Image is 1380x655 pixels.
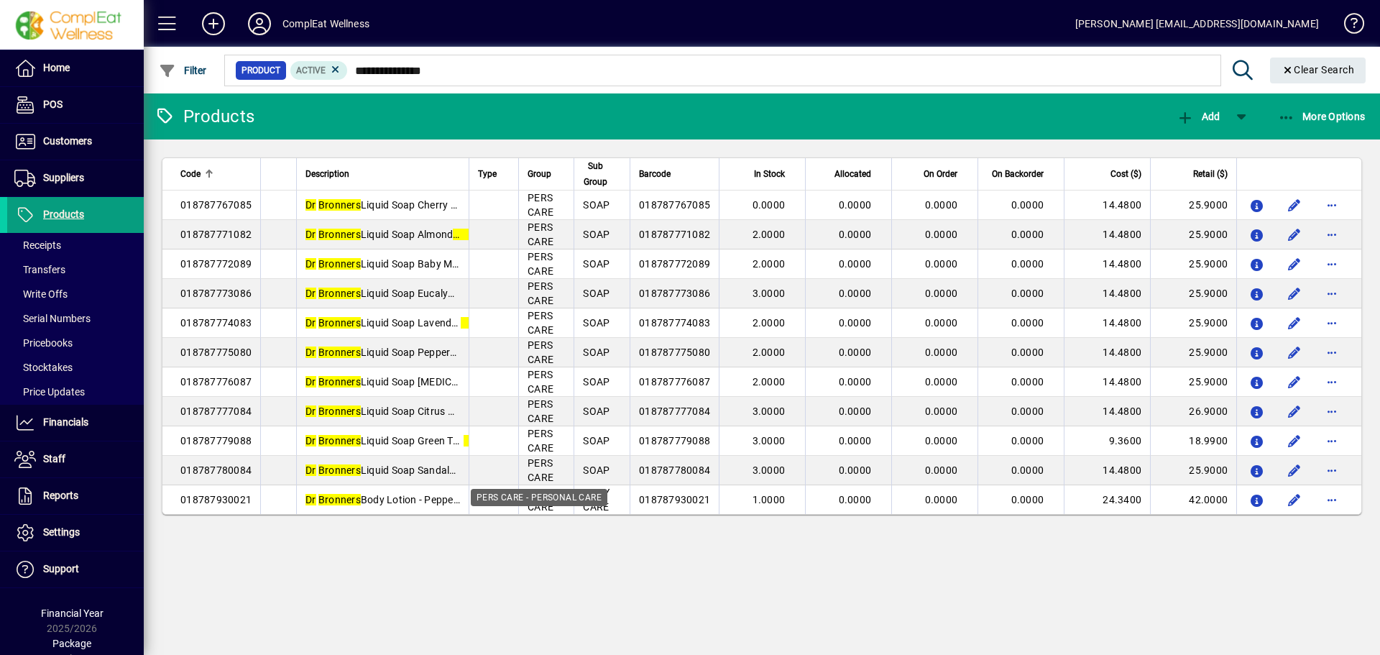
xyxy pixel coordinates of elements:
[1173,104,1223,129] button: Add
[839,376,872,388] span: 0.0000
[1283,370,1306,393] button: Edit
[7,282,144,306] a: Write Offs
[753,435,786,446] span: 3.0000
[583,288,609,299] span: SOAP
[925,406,958,417] span: 0.0000
[901,166,970,182] div: On Order
[1011,258,1044,270] span: 0.0000
[528,251,553,277] span: PERS CARE
[155,58,211,83] button: Filter
[43,526,80,538] span: Settings
[305,229,316,240] em: Dr
[839,229,872,240] span: 0.0000
[180,288,252,299] span: 018787773086
[639,199,710,211] span: 018787767085
[1064,485,1150,514] td: 24.3400
[528,192,553,218] span: PERS CARE
[528,339,553,365] span: PERS CARE
[1064,220,1150,249] td: 14.4800
[1177,111,1220,122] span: Add
[241,63,280,78] span: Product
[528,280,553,306] span: PERS CARE
[305,494,316,505] em: Dr
[1150,191,1236,220] td: 25.9000
[1333,3,1362,50] a: Knowledge Base
[839,199,872,211] span: 0.0000
[1064,426,1150,456] td: 9.3600
[1011,406,1044,417] span: 0.0000
[753,494,786,505] span: 1.0000
[583,435,609,446] span: SOAP
[305,464,316,476] em: Dr
[1064,191,1150,220] td: 14.4800
[925,229,958,240] span: 0.0000
[236,11,282,37] button: Profile
[1320,459,1343,482] button: More options
[43,172,84,183] span: Suppliers
[305,229,482,240] span: Liquid Soap Almond ml
[43,62,70,73] span: Home
[7,233,144,257] a: Receipts
[1283,223,1306,246] button: Edit
[305,288,316,299] em: Dr
[1320,193,1343,216] button: More options
[1011,494,1044,505] span: 0.0000
[1283,488,1306,511] button: Edit
[1283,341,1306,364] button: Edit
[43,490,78,501] span: Reports
[305,406,316,417] em: Dr
[1283,193,1306,216] button: Edit
[528,428,553,454] span: PERS CARE
[1064,397,1150,426] td: 14.4800
[1320,252,1343,275] button: More options
[180,166,201,182] span: Code
[461,317,479,329] em: 237
[478,166,497,182] span: Type
[7,441,144,477] a: Staff
[639,288,710,299] span: 018787773086
[528,166,551,182] span: Group
[1283,252,1306,275] button: Edit
[1150,485,1236,514] td: 42.0000
[14,264,65,275] span: Transfers
[925,288,958,299] span: 0.0000
[7,551,144,587] a: Support
[1320,282,1343,305] button: More options
[14,239,61,251] span: Receipts
[14,288,68,300] span: Write Offs
[305,494,507,505] span: Body Lotion - Peppermint ml
[1011,435,1044,446] span: 0.0000
[318,464,361,476] em: Bronners
[318,258,361,270] em: Bronners
[180,376,252,388] span: 018787776087
[639,347,710,358] span: 018787775080
[7,306,144,331] a: Serial Numbers
[155,105,254,128] div: Products
[305,166,460,182] div: Description
[305,347,500,358] span: Liquid Soap Peppermint ml
[305,347,316,358] em: Dr
[728,166,798,182] div: In Stock
[1274,104,1369,129] button: More Options
[1320,429,1343,452] button: More options
[528,166,565,182] div: Group
[43,209,84,220] span: Products
[925,494,958,505] span: 0.0000
[753,406,786,417] span: 3.0000
[318,494,361,505] em: Bronners
[639,166,710,182] div: Barcode
[453,229,471,240] em: 237
[839,317,872,329] span: 0.0000
[1150,456,1236,485] td: 25.9000
[305,435,492,446] span: Liquid Soap Green Tea ml
[305,166,349,182] span: Description
[43,135,92,147] span: Customers
[583,199,609,211] span: SOAP
[1320,311,1343,334] button: More options
[1011,229,1044,240] span: 0.0000
[7,50,144,86] a: Home
[305,258,316,270] em: Dr
[7,405,144,441] a: Financials
[528,369,553,395] span: PERS CARE
[14,362,73,373] span: Stocktakes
